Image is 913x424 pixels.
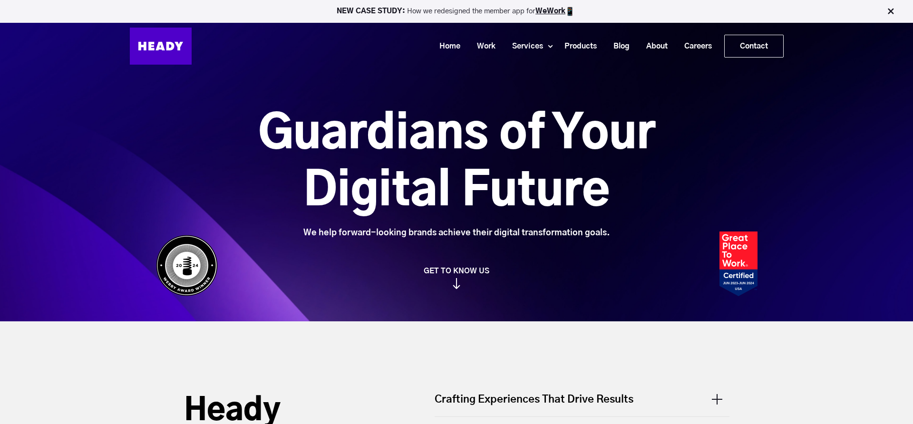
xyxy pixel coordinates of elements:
[565,7,575,16] img: app emoji
[435,392,729,416] div: Crafting Experiences That Drive Results
[337,8,407,15] strong: NEW CASE STUDY:
[602,38,634,55] a: Blog
[427,38,465,55] a: Home
[672,38,717,55] a: Careers
[886,7,895,16] img: Close Bar
[535,8,565,15] a: WeWork
[500,38,548,55] a: Services
[453,278,460,289] img: arrow_down
[725,35,783,57] a: Contact
[156,235,218,296] img: Heady_WebbyAward_Winner-4
[201,35,784,58] div: Navigation Menu
[4,7,909,16] p: How we redesigned the member app for
[465,38,500,55] a: Work
[205,228,709,238] div: We help forward-looking brands achieve their digital transformation goals.
[205,106,709,220] h1: Guardians of Your Digital Future
[151,266,762,289] a: GET TO KNOW US
[634,38,672,55] a: About
[130,28,192,65] img: Heady_Logo_Web-01 (1)
[719,231,758,296] img: Heady_2023_Certification_Badge
[553,38,602,55] a: Products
